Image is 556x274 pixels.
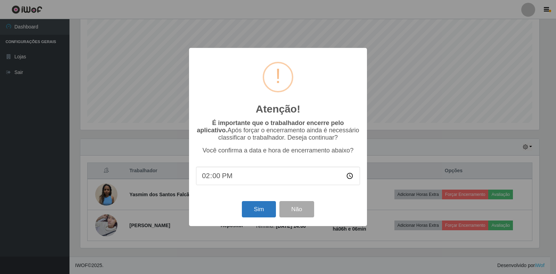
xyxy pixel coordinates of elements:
[242,201,276,217] button: Sim
[256,103,300,115] h2: Atenção!
[197,119,344,134] b: É importante que o trabalhador encerre pelo aplicativo.
[279,201,314,217] button: Não
[196,119,360,141] p: Após forçar o encerramento ainda é necessário classificar o trabalhador. Deseja continuar?
[196,147,360,154] p: Você confirma a data e hora de encerramento abaixo?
